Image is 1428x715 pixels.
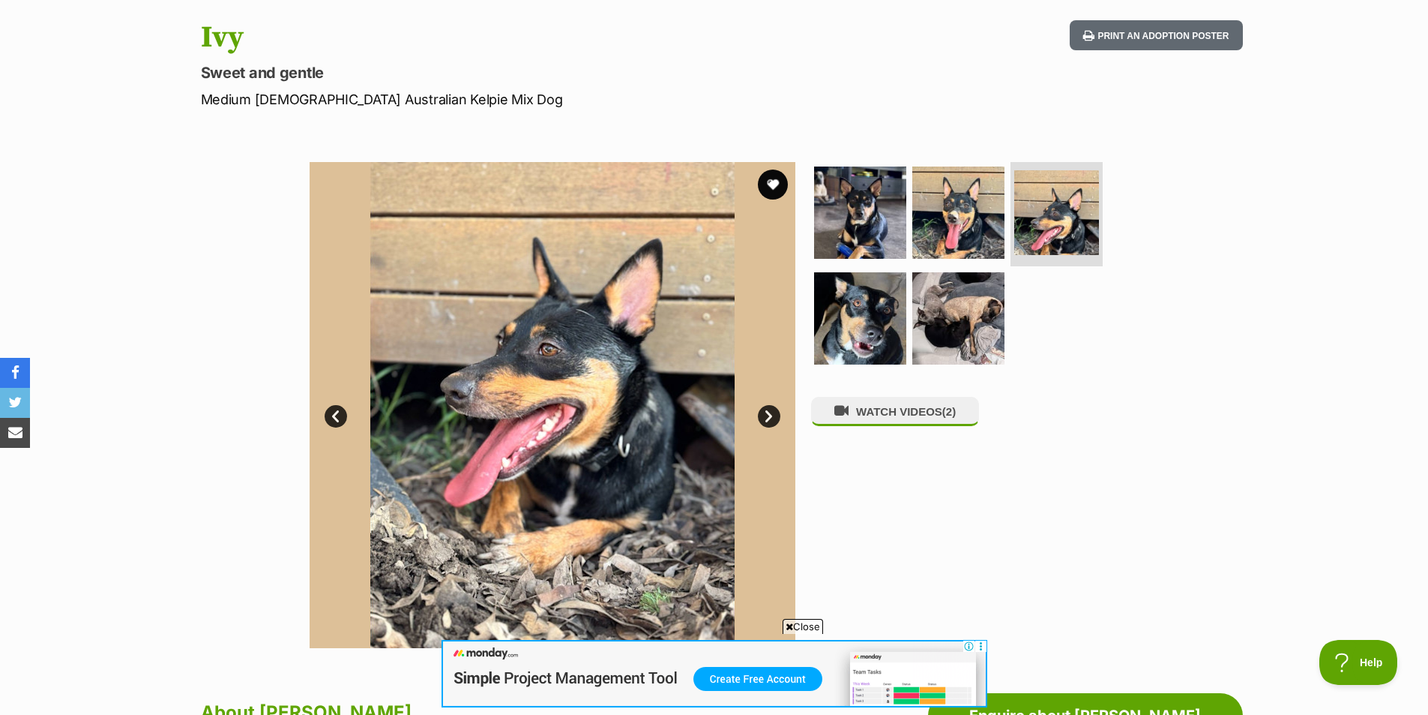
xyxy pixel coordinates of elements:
[201,62,835,83] p: Sweet and gentle
[758,405,780,428] a: Next
[811,397,979,426] button: WATCH VIDEOS(2)
[201,20,835,55] h1: Ivy
[814,272,906,365] img: Photo of Ivy
[1070,20,1242,51] button: Print an adoption poster
[912,272,1004,365] img: Photo of Ivy
[325,405,347,428] a: Prev
[1319,640,1398,685] iframe: Help Scout Beacon - Open
[783,619,823,634] span: Close
[912,167,1004,259] img: Photo of Ivy
[310,162,795,648] img: Photo of Ivy
[1014,170,1099,255] img: Photo of Ivy
[814,167,906,259] img: Photo of Ivy
[942,405,956,418] span: (2)
[201,89,835,110] p: Medium [DEMOGRAPHIC_DATA] Australian Kelpie Mix Dog
[442,640,987,707] iframe: Advertisement
[758,170,788,200] button: favourite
